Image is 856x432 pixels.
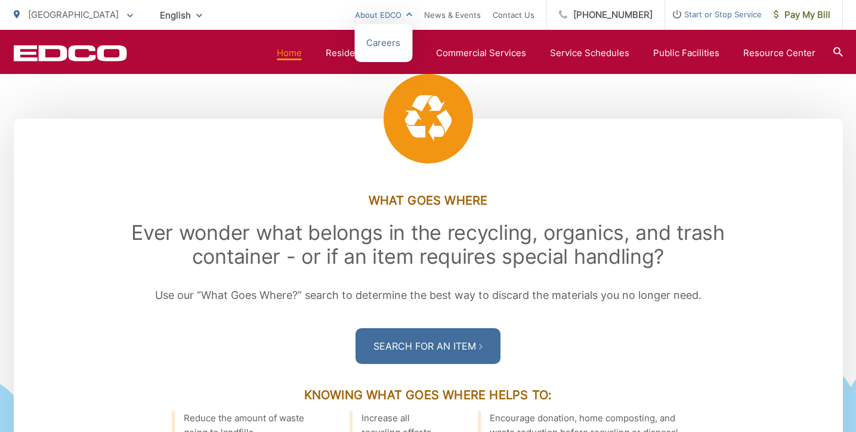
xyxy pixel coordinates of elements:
[366,36,400,50] a: Careers
[326,46,412,60] a: Residential Services
[653,46,719,60] a: Public Facilities
[277,46,302,60] a: Home
[85,221,771,269] h2: Ever wonder what belongs in the recycling, organics, and trash container - or if an item requires...
[85,286,771,304] p: Use our “What Goes Where?” search to determine the best way to discard the materials you no longe...
[743,46,815,60] a: Resource Center
[424,8,481,22] a: News & Events
[550,46,629,60] a: Service Schedules
[151,5,211,26] span: English
[774,8,830,22] span: Pay My Bill
[14,45,127,61] a: EDCD logo. Return to the homepage.
[493,8,534,22] a: Contact Us
[85,193,771,208] h3: What Goes Where
[85,388,771,402] h3: Knowing What Goes Where Helps To:
[436,46,526,60] a: Commercial Services
[355,8,412,22] a: About EDCO
[28,9,119,20] span: [GEOGRAPHIC_DATA]
[356,328,500,364] a: Search For an Item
